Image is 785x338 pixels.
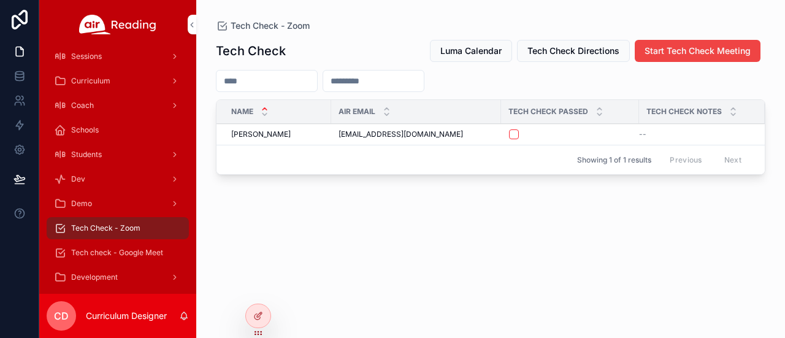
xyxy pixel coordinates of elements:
span: Luma Calendar [440,45,502,57]
span: -- [639,129,646,139]
div: scrollable content [39,49,196,294]
a: Coach [47,94,189,117]
span: Sessions [71,52,102,61]
span: Showing 1 of 1 results [577,155,651,165]
span: Demo [71,199,92,209]
span: Tech Check Directions [527,45,619,57]
a: Demo [47,193,189,215]
button: Tech Check Directions [517,40,630,62]
p: Curriculum Designer [86,310,167,322]
span: Coach [71,101,94,110]
span: Development [71,272,118,282]
a: Sessions [47,45,189,67]
span: Tech Check Notes [646,107,722,117]
a: Development [47,266,189,288]
span: CD [54,309,69,323]
a: Curriculum [47,70,189,92]
a: Students [47,144,189,166]
span: Schools [71,125,99,135]
span: Students [71,150,102,159]
h1: Tech Check [216,42,286,60]
a: [PERSON_NAME] [231,129,324,139]
a: Dev [47,168,189,190]
a: -- [639,129,750,139]
span: Curriculum [71,76,110,86]
button: Luma Calendar [430,40,512,62]
span: Dev [71,174,85,184]
span: Tech Check - Zoom [231,20,310,32]
span: Air Email [339,107,375,117]
a: Tech Check - Zoom [47,217,189,239]
span: [PERSON_NAME] [231,129,291,139]
img: App logo [79,15,156,34]
span: Tech Check Passed [508,107,588,117]
a: Tech check - Google Meet [47,242,189,264]
span: Start Tech Check Meeting [645,45,751,57]
a: Tech Check - Zoom [216,20,310,32]
span: Tech check - Google Meet [71,248,163,258]
span: Name [231,107,253,117]
button: Start Tech Check Meeting [635,40,760,62]
span: [EMAIL_ADDRESS][DOMAIN_NAME] [339,129,463,139]
a: Schools [47,119,189,141]
span: Tech Check - Zoom [71,223,140,233]
a: [EMAIL_ADDRESS][DOMAIN_NAME] [339,129,494,139]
